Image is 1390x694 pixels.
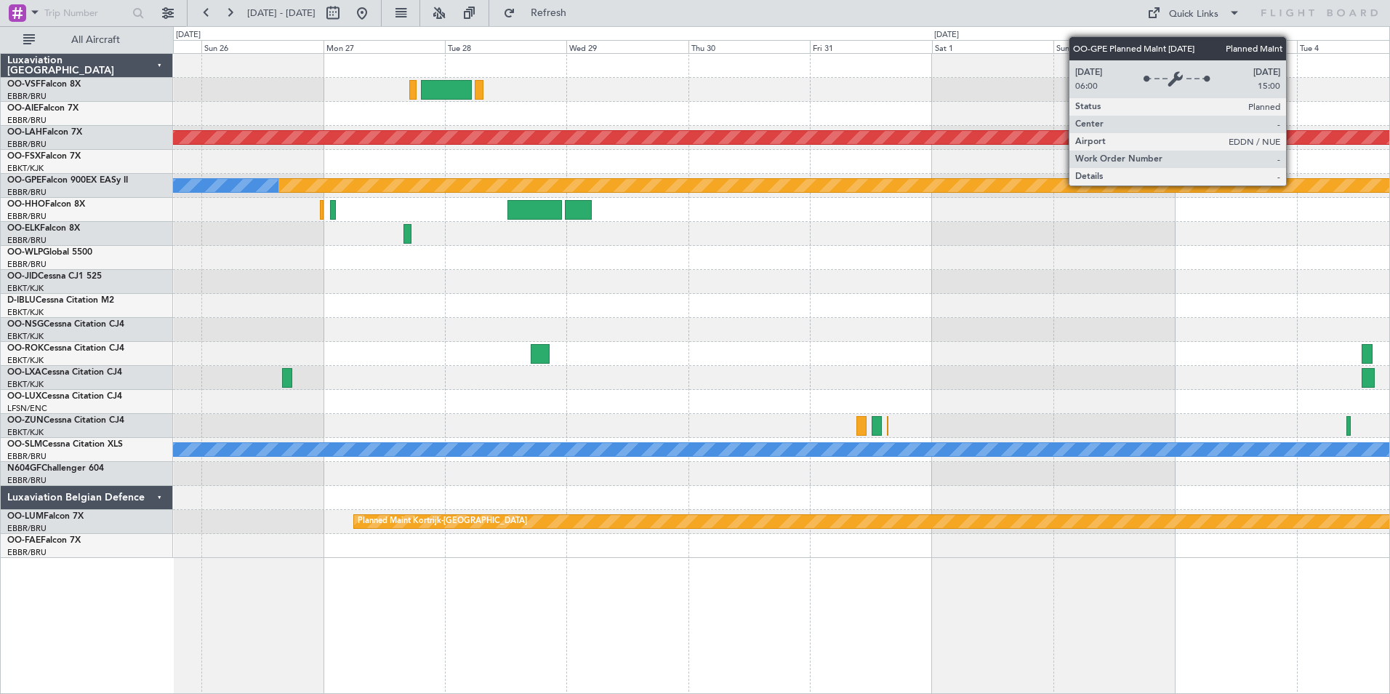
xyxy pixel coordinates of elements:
button: All Aircraft [16,28,158,52]
a: EBKT/KJK [7,379,44,390]
span: OO-FAE [7,536,41,545]
div: Thu 30 [688,40,810,53]
div: Sat 1 [932,40,1053,53]
a: EBBR/BRU [7,139,47,150]
span: OO-FSX [7,152,41,161]
a: OO-HHOFalcon 8X [7,200,85,209]
a: OO-ROKCessna Citation CJ4 [7,344,124,353]
span: [DATE] - [DATE] [247,7,316,20]
a: OO-SLMCessna Citation XLS [7,440,123,449]
span: OO-HHO [7,200,45,209]
span: OO-LAH [7,128,42,137]
span: OO-ELK [7,224,40,233]
div: Fri 31 [810,40,931,53]
a: OO-LXACessna Citation CJ4 [7,368,122,377]
a: EBBR/BRU [7,523,47,534]
a: OO-LUMFalcon 7X [7,512,84,521]
a: OO-NSGCessna Citation CJ4 [7,320,124,329]
a: EBKT/KJK [7,331,44,342]
div: Mon 3 [1175,40,1296,53]
div: Wed 29 [566,40,688,53]
a: OO-WLPGlobal 5500 [7,248,92,257]
span: OO-LUM [7,512,44,521]
div: [DATE] [934,29,959,41]
button: Refresh [497,1,584,25]
a: EBBR/BRU [7,91,47,102]
span: OO-VSF [7,80,41,89]
a: OO-FAEFalcon 7X [7,536,81,545]
a: EBBR/BRU [7,451,47,462]
span: OO-WLP [7,248,43,257]
a: EBKT/KJK [7,163,44,174]
a: LFSN/ENC [7,403,47,414]
span: OO-ZUN [7,416,44,425]
span: OO-AIE [7,104,39,113]
span: D-IBLU [7,296,36,305]
a: OO-AIEFalcon 7X [7,104,79,113]
a: OO-FSXFalcon 7X [7,152,81,161]
span: OO-ROK [7,344,44,353]
a: EBBR/BRU [7,187,47,198]
a: OO-ELKFalcon 8X [7,224,80,233]
span: Refresh [518,8,579,18]
a: EBBR/BRU [7,547,47,558]
div: Tue 28 [445,40,566,53]
div: Mon 27 [324,40,445,53]
span: All Aircraft [38,35,153,45]
span: N604GF [7,464,41,473]
span: OO-SLM [7,440,42,449]
div: Sun 26 [201,40,323,53]
a: EBBR/BRU [7,475,47,486]
a: OO-LUXCessna Citation CJ4 [7,392,122,401]
div: Planned Maint Kortrijk-[GEOGRAPHIC_DATA] [358,511,527,533]
a: OO-GPEFalcon 900EX EASy II [7,176,128,185]
span: OO-JID [7,272,38,281]
a: EBKT/KJK [7,307,44,318]
a: EBKT/KJK [7,283,44,294]
span: OO-LUX [7,392,41,401]
a: EBBR/BRU [7,115,47,126]
a: OO-VSFFalcon 8X [7,80,81,89]
input: Trip Number [44,2,128,24]
a: EBKT/KJK [7,427,44,438]
a: EBKT/KJK [7,355,44,366]
span: OO-NSG [7,320,44,329]
a: EBBR/BRU [7,235,47,246]
div: [DATE] [176,29,201,41]
a: OO-ZUNCessna Citation CJ4 [7,416,124,425]
a: EBBR/BRU [7,259,47,270]
div: Sun 2 [1053,40,1175,53]
a: OO-LAHFalcon 7X [7,128,82,137]
a: OO-JIDCessna CJ1 525 [7,272,102,281]
div: Quick Links [1169,7,1218,22]
a: EBBR/BRU [7,211,47,222]
button: Quick Links [1140,1,1248,25]
span: OO-LXA [7,368,41,377]
span: OO-GPE [7,176,41,185]
a: D-IBLUCessna Citation M2 [7,296,114,305]
a: N604GFChallenger 604 [7,464,104,473]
